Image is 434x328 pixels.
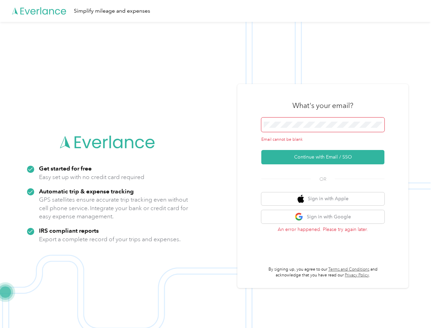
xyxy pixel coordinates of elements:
[39,195,188,221] p: GPS satellites ensure accurate trip tracking even without cell phone service. Integrate your bank...
[292,101,353,110] h3: What's your email?
[311,176,335,183] span: OR
[261,150,384,164] button: Continue with Email / SSO
[298,195,304,203] img: apple logo
[39,173,144,181] p: Easy set up with no credit card required
[39,235,181,244] p: Export a complete record of your trips and expenses.
[261,266,384,278] p: By signing up, you agree to our and acknowledge that you have read our .
[39,188,134,195] strong: Automatic trip & expense tracking
[261,226,384,233] p: An error happened. Please try again later.
[345,273,369,278] a: Privacy Policy
[328,267,369,272] a: Terms and Conditions
[261,137,384,143] div: Email cannot be blank
[261,210,384,223] button: google logoSign in with Google
[39,165,92,172] strong: Get started for free
[295,213,303,221] img: google logo
[74,7,150,15] div: Simplify mileage and expenses
[261,192,384,206] button: apple logoSign in with Apple
[39,227,99,234] strong: IRS compliant reports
